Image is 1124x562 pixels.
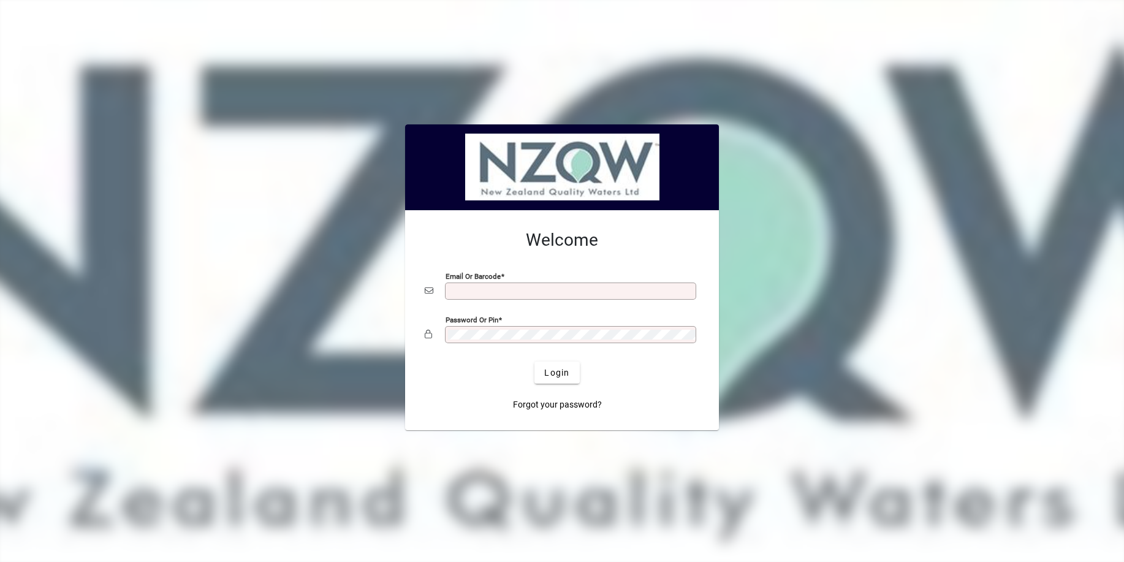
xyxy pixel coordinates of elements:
a: Forgot your password? [508,393,607,416]
span: Forgot your password? [513,398,602,411]
button: Login [534,362,579,384]
mat-label: Email or Barcode [446,272,501,281]
span: Login [544,366,569,379]
h2: Welcome [425,230,699,251]
mat-label: Password or Pin [446,316,498,324]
